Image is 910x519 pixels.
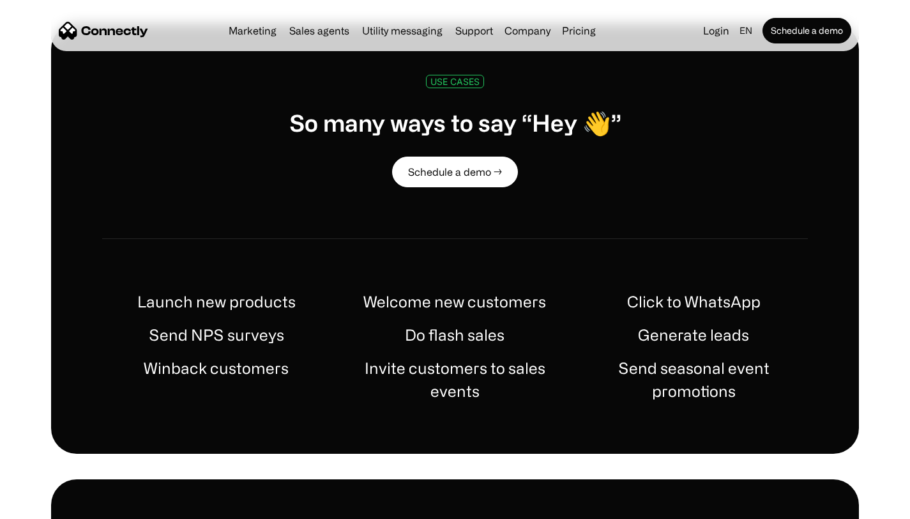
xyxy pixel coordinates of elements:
[638,323,749,346] h1: Generate leads
[450,26,498,36] a: Support
[627,290,761,313] h1: Click to WhatsApp
[59,21,148,40] a: home
[144,357,289,380] h1: Winback customers
[392,157,518,187] a: Schedule a demo →
[739,22,752,40] div: en
[698,22,734,40] a: Login
[224,26,282,36] a: Marketing
[762,18,851,43] a: Schedule a demo
[557,26,601,36] a: Pricing
[13,495,77,515] aside: Language selected: English
[289,109,621,136] h1: So many ways to say “Hey 👋”
[405,323,504,346] h1: Do flash sales
[430,77,480,86] div: USE CASES
[734,22,760,40] div: en
[341,357,570,403] h1: Invite customers to sales events
[579,357,808,403] h1: Send seasonal event promotions
[357,26,448,36] a: Utility messaging
[26,497,77,515] ul: Language list
[504,22,550,40] div: Company
[149,323,284,346] h1: Send NPS surveys
[363,290,546,313] h1: Welcome new customers
[137,290,296,313] h1: Launch new products
[501,22,554,40] div: Company
[284,26,354,36] a: Sales agents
